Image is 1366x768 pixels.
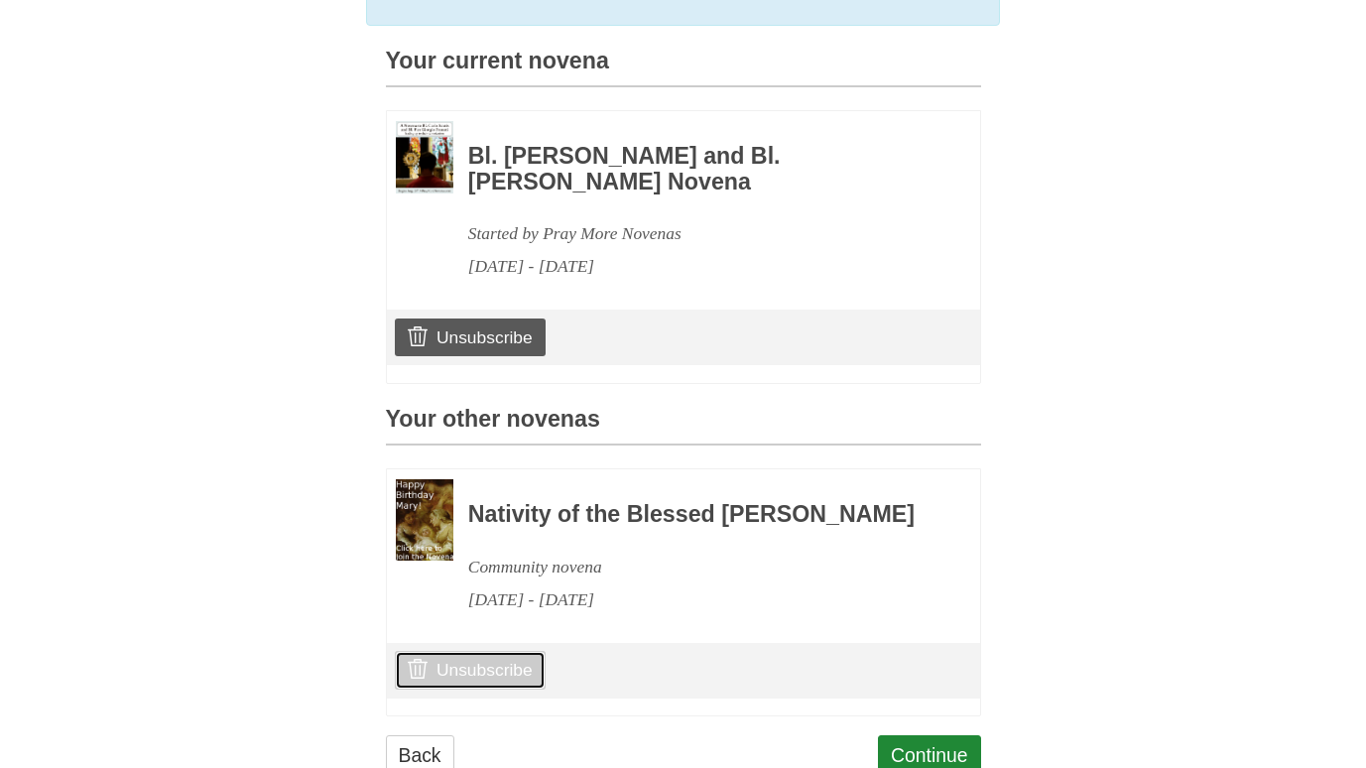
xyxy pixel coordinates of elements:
a: Unsubscribe [395,651,545,689]
img: Novena image [396,479,453,561]
div: [DATE] - [DATE] [468,250,927,283]
h3: Bl. [PERSON_NAME] and Bl. [PERSON_NAME] Novena [468,144,927,194]
h3: Your other novenas [386,407,981,446]
div: Community novena [468,551,927,583]
h3: Nativity of the Blessed [PERSON_NAME] [468,502,927,528]
div: [DATE] - [DATE] [468,583,927,616]
a: Unsubscribe [395,319,545,356]
h3: Your current novena [386,49,981,87]
img: Novena image [396,121,453,193]
div: Started by Pray More Novenas [468,217,927,250]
